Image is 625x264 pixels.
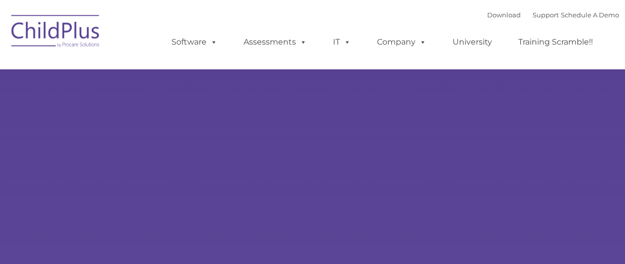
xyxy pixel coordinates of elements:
a: University [443,32,502,52]
a: Support [533,11,559,19]
a: Company [367,32,436,52]
a: IT [323,32,361,52]
a: Schedule A Demo [561,11,619,19]
font: | [487,11,619,19]
a: Training Scramble!! [508,32,603,52]
a: Download [487,11,521,19]
a: Software [162,32,227,52]
a: Assessments [234,32,317,52]
img: ChildPlus by Procare Solutions [6,8,105,57]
